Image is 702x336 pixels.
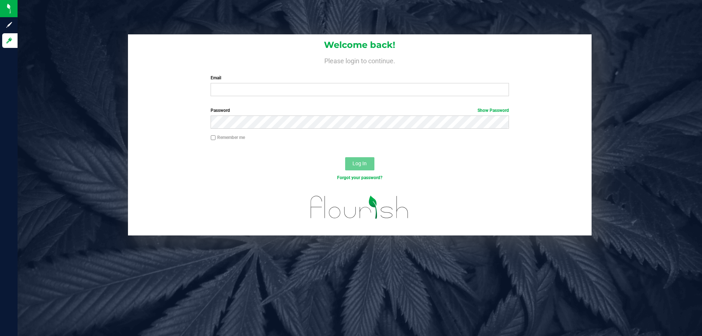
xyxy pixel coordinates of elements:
[5,37,13,44] inline-svg: Log in
[211,108,230,113] span: Password
[128,56,592,64] h4: Please login to continue.
[337,175,382,180] a: Forgot your password?
[302,189,418,226] img: flourish_logo.svg
[345,157,374,170] button: Log In
[352,161,367,166] span: Log In
[211,75,509,81] label: Email
[128,40,592,50] h1: Welcome back!
[5,21,13,29] inline-svg: Sign up
[211,134,245,141] label: Remember me
[478,108,509,113] a: Show Password
[211,135,216,140] input: Remember me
